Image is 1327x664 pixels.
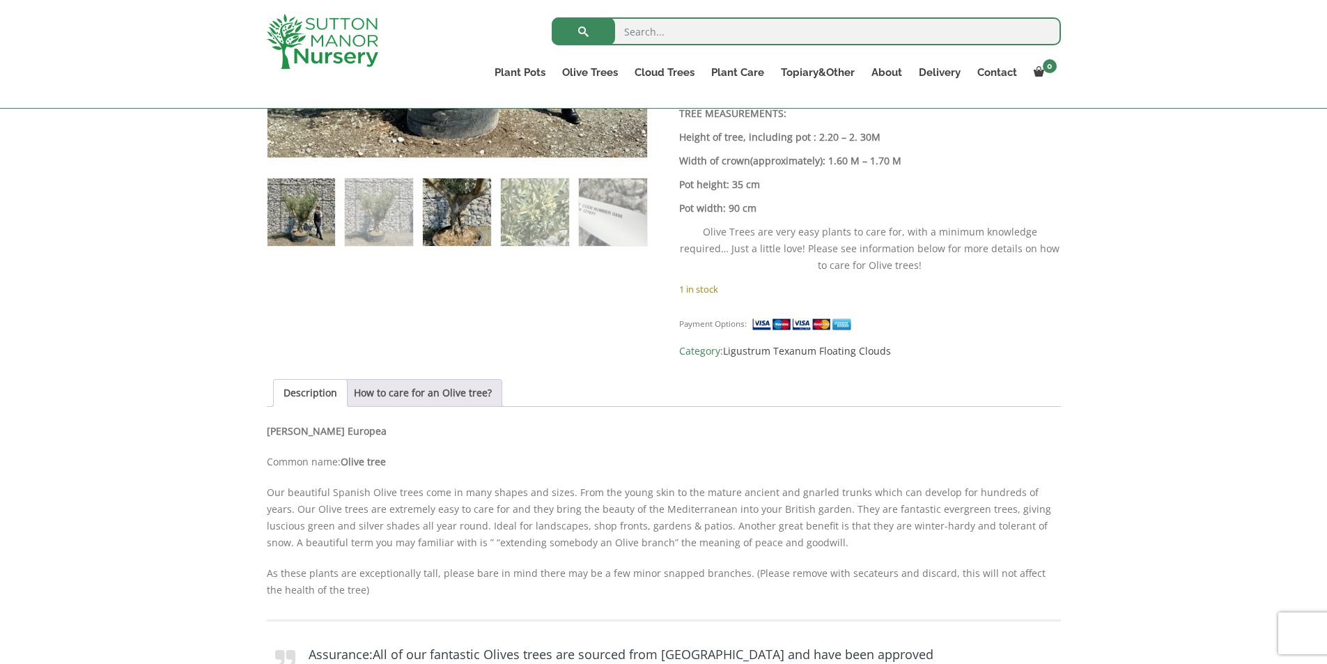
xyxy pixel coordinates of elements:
p: Our beautiful Spanish Olive trees come in many shapes and sizes. From the young skin to the matur... [267,484,1061,551]
p: Common name: [267,454,1061,470]
strong: Pot height: 35 cm [679,178,760,191]
img: payment supported [752,317,856,332]
b: Height of tree, including pot : 2.20 – 2. 30M [679,130,880,144]
input: Search... [552,17,1061,45]
a: Plant Pots [486,63,554,82]
a: Ligustrum Texanum Floating Clouds [723,344,891,357]
small: Payment Options: [679,318,747,329]
a: Olive Trees [554,63,626,82]
img: Gnarled Olive Tree (Ancient) Thick Multi Stem Extra Large G506 - Image 4 [501,178,568,246]
img: Gnarled Olive Tree (Ancient) Thick Multi Stem Extra Large G506 - Image 3 [423,178,490,246]
span: 0 [1043,59,1057,73]
strong: TREE MEASUREMENTS: [679,107,786,120]
img: Gnarled Olive Tree (Ancient) Thick Multi Stem Extra Large G506 [267,178,335,246]
a: Contact [969,63,1025,82]
a: Description [284,380,337,406]
p: 1 in stock [679,281,1060,298]
a: 0 [1025,63,1061,82]
img: Gnarled Olive Tree (Ancient) Thick Multi Stem Extra Large G506 - Image 5 [579,178,646,246]
img: Gnarled Olive Tree (Ancient) Thick Multi Stem Extra Large G506 - Image 2 [345,178,412,246]
a: How to care for an Olive tree? [354,380,492,406]
img: logo [267,14,378,69]
span: Category: [679,343,1060,360]
b: [PERSON_NAME] Europea [267,424,387,438]
p: Olive Trees are very easy plants to care for, with a minimum knowledge required… Just a little lo... [679,224,1060,274]
b: Olive tree [341,455,386,468]
b: (approximately) [750,154,823,167]
strong: Pot width: 90 cm [679,201,756,215]
a: Delivery [910,63,969,82]
p: As these plants are exceptionally tall, please bare in mind there may be a few minor snapped bran... [267,565,1061,599]
strong: Width of crown : 1.60 M – 1.70 M [679,154,901,167]
a: Plant Care [703,63,773,82]
strong: Assurance: [309,646,373,663]
a: Topiary&Other [773,63,863,82]
a: About [863,63,910,82]
a: Cloud Trees [626,63,703,82]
